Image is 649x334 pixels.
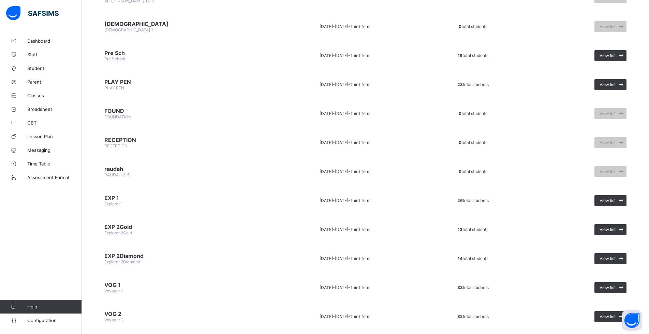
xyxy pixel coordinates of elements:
span: total students [458,256,488,261]
span: Third Term [350,169,370,174]
span: total students [457,314,489,319]
button: Open asap [622,310,642,331]
span: Voyager 2 [104,317,123,322]
span: total students [457,82,489,87]
span: Classes [27,93,82,98]
span: Parent [27,79,82,85]
span: [DATE]-[DATE] - [320,227,350,232]
span: View list [600,111,616,116]
span: [DATE]-[DATE] - [320,198,350,203]
span: View list [600,314,616,319]
span: Broadsheet [27,106,82,112]
span: VOG 2 [104,310,260,317]
span: RECEPTION [104,136,260,143]
span: Pre School [104,56,125,61]
img: safsims [6,6,59,20]
b: 0 [459,111,461,116]
span: View list [600,82,616,87]
b: 16 [458,53,462,58]
span: Third Term [350,140,370,145]
span: Third Term [350,111,370,116]
span: PLAY PEN [104,85,124,90]
span: Third Term [350,198,370,203]
span: Dashboard [27,38,82,44]
span: [DATE]-[DATE] - [320,24,350,29]
span: FOUNDATION [104,114,131,119]
span: [DATE]-[DATE] - [320,169,350,174]
span: View list [600,24,616,29]
span: RECEPTION [104,143,128,148]
span: PLAY PEN [104,78,260,85]
span: [DATE]-[DATE] - [320,53,350,58]
span: Time Table [27,161,82,166]
b: 0 [459,140,461,145]
span: Pre Sch [104,49,260,56]
span: EXP 1 [104,194,260,201]
span: Voyager 1 [104,288,123,293]
span: View list [600,256,616,261]
b: 33 [457,285,463,290]
span: Third Term [350,53,370,58]
span: Staff [27,52,82,57]
span: View list [600,140,616,145]
b: 26 [457,198,463,203]
span: total students [459,169,487,174]
span: EXP 2Gold [104,223,260,230]
span: total students [457,285,489,290]
span: EXP 2Diamond [104,252,260,259]
span: Third Term [350,285,370,290]
span: Third Term [350,227,370,232]
b: 13 [458,227,462,232]
span: View list [600,53,616,58]
b: 14 [458,256,462,261]
span: VOG 1 [104,281,260,288]
span: [DATE]-[DATE] - [320,140,350,145]
span: [DEMOGRAPHIC_DATA] 1 [104,27,153,32]
span: Help [27,304,82,309]
span: View list [600,198,616,203]
span: Explorer 2Gold [104,230,132,235]
span: total students [459,140,487,145]
span: Configuration [27,318,82,323]
span: Third Term [350,82,370,87]
span: Assessment Format [27,175,82,180]
span: total students [458,227,488,232]
span: total students [459,111,487,116]
span: [DATE]-[DATE] - [320,314,350,319]
span: View list [600,227,616,232]
span: [DATE]-[DATE] - [320,256,350,261]
span: Student [27,66,82,71]
span: Lesson Plan [27,134,82,139]
span: [DATE]-[DATE] - [320,82,350,87]
span: total students [459,24,487,29]
span: Messaging [27,147,82,153]
b: 23 [457,82,463,87]
span: Explorer 1 [104,201,123,206]
b: 0 [459,24,461,29]
span: [DATE]-[DATE] - [320,285,350,290]
span: total students [458,53,488,58]
span: CBT [27,120,82,126]
span: raudah [104,165,260,172]
span: [DATE]-[DATE] - [320,111,350,116]
b: 32 [457,314,463,319]
span: [DEMOGRAPHIC_DATA] [104,20,260,27]
span: Third Term [350,314,370,319]
span: total students [457,198,489,203]
b: 0 [459,169,461,174]
span: View list [600,285,616,290]
span: RAUDAH 2-5 [104,172,130,177]
span: Third Term [350,24,370,29]
span: FOUND [104,107,260,114]
span: Explorer 2Diamond [104,259,140,264]
span: View list [600,169,616,174]
span: Third Term [350,256,370,261]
